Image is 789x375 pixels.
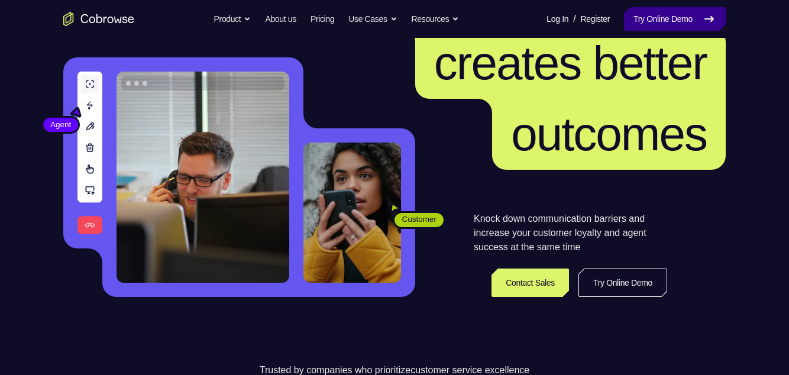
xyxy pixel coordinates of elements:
a: Contact Sales [491,269,569,297]
a: Try Online Demo [578,269,667,297]
img: A customer support agent talking on the phone [117,72,289,283]
a: Go to the home page [63,12,134,26]
a: Pricing [311,7,334,31]
a: Log In [547,7,568,31]
a: About us [265,7,296,31]
p: Knock down communication barriers and increase your customer loyalty and agent success at the sam... [474,212,667,254]
span: customer service excellence [410,365,529,375]
button: Use Cases [348,7,397,31]
span: / [573,12,575,26]
a: Try Online Demo [624,7,726,31]
button: Resources [412,7,460,31]
button: Product [214,7,251,31]
span: outcomes [511,108,707,160]
a: Register [581,7,610,31]
img: A customer holding their phone [303,143,401,283]
span: creates better [434,37,707,89]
